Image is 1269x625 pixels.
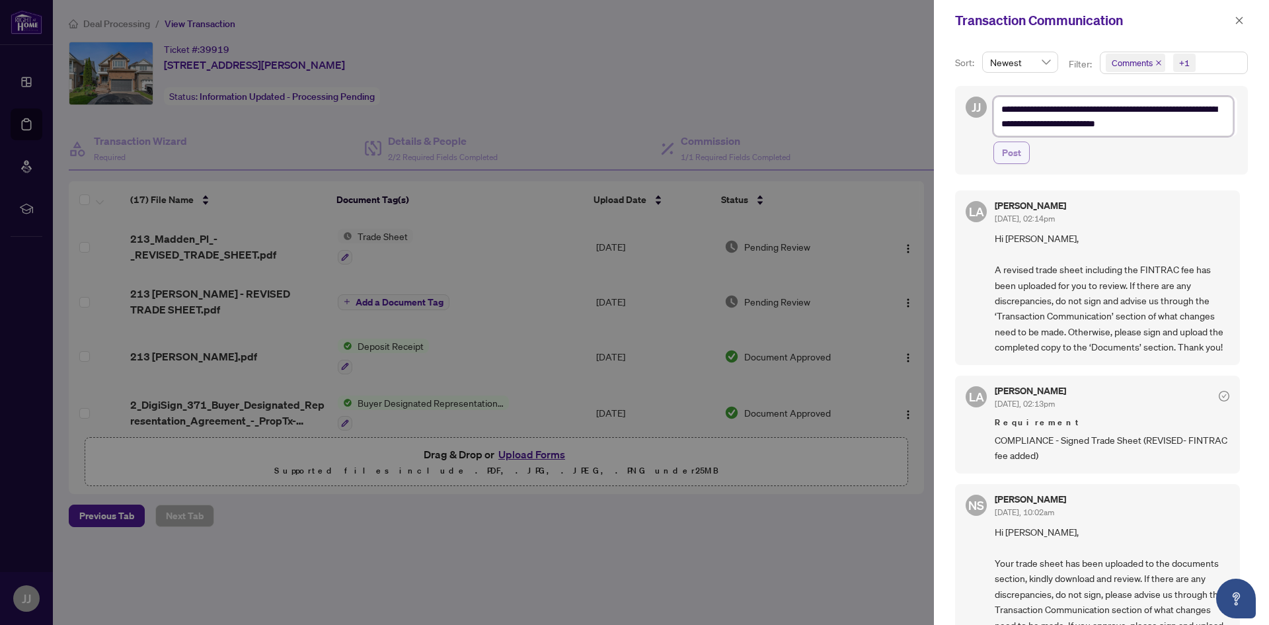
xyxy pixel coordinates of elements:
div: Transaction Communication [955,11,1231,30]
span: JJ [972,98,981,116]
span: [DATE], 02:13pm [995,399,1055,409]
h5: [PERSON_NAME] [995,386,1066,396]
span: NS [968,496,984,515]
span: Post [1002,142,1021,163]
h5: [PERSON_NAME] [995,201,1066,210]
span: Hi [PERSON_NAME], A revised trade sheet including the FINTRAC fee has been uploaded for you to re... [995,231,1229,354]
span: COMPLIANCE - Signed Trade Sheet (REVISED- FINTRAC fee added) [995,433,1229,464]
button: Post [993,142,1030,164]
span: [DATE], 02:14pm [995,214,1055,224]
span: Requirement [995,416,1229,429]
p: Sort: [955,56,977,70]
span: LA [969,388,984,406]
span: [DATE], 10:02am [995,507,1054,517]
span: check-circle [1219,391,1229,401]
button: Open asap [1216,579,1256,618]
span: close [1155,60,1162,66]
h5: [PERSON_NAME] [995,495,1066,504]
span: Comments [1112,56,1153,69]
span: LA [969,202,984,221]
span: Newest [990,52,1050,72]
span: Comments [1106,54,1165,72]
span: close [1235,16,1244,25]
p: Filter: [1069,57,1094,71]
div: +1 [1179,56,1190,69]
